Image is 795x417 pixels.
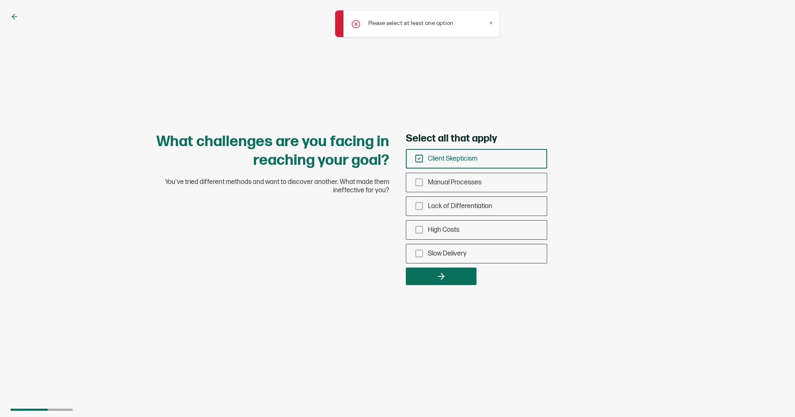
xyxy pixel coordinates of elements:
[428,179,481,186] span: Manual Processes
[753,377,795,417] iframe: Chat Widget
[156,178,389,195] span: You’ve tried different methods and want to discover another. What made them ineffective for you?
[406,149,547,263] div: checkbox-group
[428,202,492,210] span: Lack of Differentiation
[428,250,467,258] span: Slow Delivery
[428,155,477,163] span: Client Skepticism
[368,19,453,27] p: Please select at least one option
[406,132,497,145] span: Select all that apply
[428,226,459,234] span: High Costs
[156,132,389,170] h1: What challenges are you facing in reaching your goal?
